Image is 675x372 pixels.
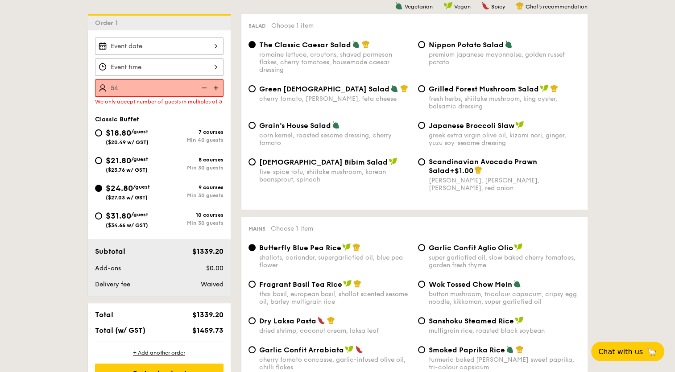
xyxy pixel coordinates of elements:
img: icon-vegetarian.fe4039eb.svg [506,345,514,353]
div: 8 courses [159,157,224,163]
div: dried shrimp, coconut cream, laksa leaf [259,327,411,335]
span: Total (w/ GST) [95,326,145,335]
div: + Add another order [95,349,224,356]
div: corn kernel, roasted sesame dressing, cherry tomato [259,132,411,147]
div: button mushroom, tricolour capsicum, cripsy egg noodle, kikkoman, super garlicfied oil [429,290,580,306]
span: $18.80 [106,128,131,138]
span: Total [95,310,113,319]
span: Wok Tossed Chow Mein [429,280,512,289]
span: Dry Laksa Pasta [259,317,316,325]
input: Garlic Confit Arrabiatacherry tomato concasse, garlic-infused olive oil, chilli flakes [248,346,256,353]
span: $24.80 [106,183,133,193]
img: icon-vegan.f8ff3823.svg [389,157,398,165]
span: ($27.03 w/ GST) [106,194,148,201]
span: Sanshoku Steamed Rice [429,317,514,325]
span: +$1.00 [450,166,473,175]
img: icon-vegan.f8ff3823.svg [514,243,523,251]
span: Mains [248,226,265,232]
input: Smoked Paprika Riceturmeric baked [PERSON_NAME] sweet paprika, tri-colour capsicum [418,346,425,353]
img: icon-vegan.f8ff3823.svg [515,316,524,324]
img: icon-reduce.1d2dbef1.svg [197,79,210,96]
input: Event time [95,58,224,76]
span: 🦙 [646,347,657,357]
input: Dry Laksa Pastadried shrimp, coconut cream, laksa leaf [248,317,256,324]
span: $31.80 [106,211,131,221]
span: Choose 1 item [271,22,314,29]
div: multigrain rice, roasted black soybean [429,327,580,335]
div: Min 40 guests [159,137,224,143]
span: Garlic Confit Aglio Olio [429,244,513,252]
div: cherry tomato concasse, garlic-infused olive oil, chilli flakes [259,356,411,371]
input: $31.80/guest($34.66 w/ GST)10 coursesMin 30 guests [95,212,102,219]
input: Japanese Broccoli Slawgreek extra virgin olive oil, kizami nori, ginger, yuzu soy-sesame dressing [418,122,425,129]
span: $1339.20 [192,247,223,256]
span: Smoked Paprika Rice [429,346,505,354]
span: Scandinavian Avocado Prawn Salad [429,157,537,175]
div: fresh herbs, shiitake mushroom, king oyster, balsamic dressing [429,95,580,110]
div: cherry tomato, [PERSON_NAME], feta cheese [259,95,411,103]
div: turmeric baked [PERSON_NAME] sweet paprika, tri-colour capsicum [429,356,580,371]
input: The Classic Caesar Saladromaine lettuce, croutons, shaved parmesan flakes, cherry tomatoes, house... [248,41,256,48]
img: icon-vegetarian.fe4039eb.svg [352,40,360,48]
img: icon-vegan.f8ff3823.svg [443,2,452,10]
div: thai basil, european basil, shallot scented sesame oil, barley multigrain rice [259,290,411,306]
img: icon-spicy.37a8142b.svg [317,316,325,324]
span: Subtotal [95,247,125,256]
input: Sanshoku Steamed Ricemultigrain rice, roasted black soybean [418,317,425,324]
input: Number of guests [95,79,224,97]
img: icon-chef-hat.a58ddaea.svg [516,2,524,10]
input: $21.80/guest($23.76 w/ GST)8 coursesMin 30 guests [95,157,102,164]
input: [DEMOGRAPHIC_DATA] Bibim Saladfive-spice tofu, shiitake mushroom, korean beansprout, spinach [248,158,256,165]
span: /guest [131,211,148,218]
span: Green [DEMOGRAPHIC_DATA] Salad [259,85,389,93]
img: icon-chef-hat.a58ddaea.svg [327,316,335,324]
img: icon-vegetarian.fe4039eb.svg [332,121,340,129]
img: icon-chef-hat.a58ddaea.svg [352,243,360,251]
img: icon-vegan.f8ff3823.svg [342,243,351,251]
img: icon-vegan.f8ff3823.svg [515,121,524,129]
span: Vegan [454,4,471,10]
span: ($34.66 w/ GST) [106,222,148,228]
img: icon-vegetarian.fe4039eb.svg [513,280,521,288]
img: icon-vegan.f8ff3823.svg [540,84,549,92]
img: icon-vegan.f8ff3823.svg [343,280,352,288]
img: icon-chef-hat.a58ddaea.svg [362,40,370,48]
div: 7 courses [159,129,224,135]
input: $18.80/guest($20.49 w/ GST)7 coursesMin 40 guests [95,129,102,136]
span: Chef's recommendation [526,4,588,10]
input: Butterfly Blue Pea Riceshallots, coriander, supergarlicfied oil, blue pea flower [248,244,256,251]
span: Grilled Forest Mushroom Salad [429,85,539,93]
img: icon-vegan.f8ff3823.svg [345,345,354,353]
input: Grilled Forest Mushroom Saladfresh herbs, shiitake mushroom, king oyster, balsamic dressing [418,85,425,92]
input: Fragrant Basil Tea Ricethai basil, european basil, shallot scented sesame oil, barley multigrain ... [248,281,256,288]
div: We only accept number of guests in multiples of 5 [95,99,224,105]
img: icon-vegetarian.fe4039eb.svg [395,2,403,10]
div: 9 courses [159,184,224,190]
span: Order 1 [95,19,121,27]
span: /guest [131,156,148,162]
span: ($20.49 w/ GST) [106,139,149,145]
span: $0.00 [206,265,223,272]
span: $21.80 [106,156,131,165]
img: icon-chef-hat.a58ddaea.svg [516,345,524,353]
input: Scandinavian Avocado Prawn Salad+$1.00[PERSON_NAME], [PERSON_NAME], [PERSON_NAME], red onion [418,158,425,165]
div: romaine lettuce, croutons, shaved parmesan flakes, cherry tomatoes, housemade caesar dressing [259,51,411,74]
img: icon-vegetarian.fe4039eb.svg [390,84,398,92]
img: icon-chef-hat.a58ddaea.svg [550,84,558,92]
input: Event date [95,37,224,55]
input: Wok Tossed Chow Meinbutton mushroom, tricolour capsicum, cripsy egg noodle, kikkoman, super garli... [418,281,425,288]
span: Choose 1 item [271,225,313,232]
span: Vegetarian [405,4,433,10]
img: icon-chef-hat.a58ddaea.svg [353,280,361,288]
span: Nippon Potato Salad [429,41,504,49]
span: $1459.73 [192,326,223,335]
span: ($23.76 w/ GST) [106,167,148,173]
div: Min 30 guests [159,220,224,226]
img: icon-chef-hat.a58ddaea.svg [400,84,408,92]
input: Grain's House Saladcorn kernel, roasted sesame dressing, cherry tomato [248,122,256,129]
input: Green [DEMOGRAPHIC_DATA] Saladcherry tomato, [PERSON_NAME], feta cheese [248,85,256,92]
span: /guest [131,128,148,135]
input: $24.80/guest($27.03 w/ GST)9 coursesMin 30 guests [95,185,102,192]
span: Butterfly Blue Pea Rice [259,244,341,252]
div: greek extra virgin olive oil, kizami nori, ginger, yuzu soy-sesame dressing [429,132,580,147]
